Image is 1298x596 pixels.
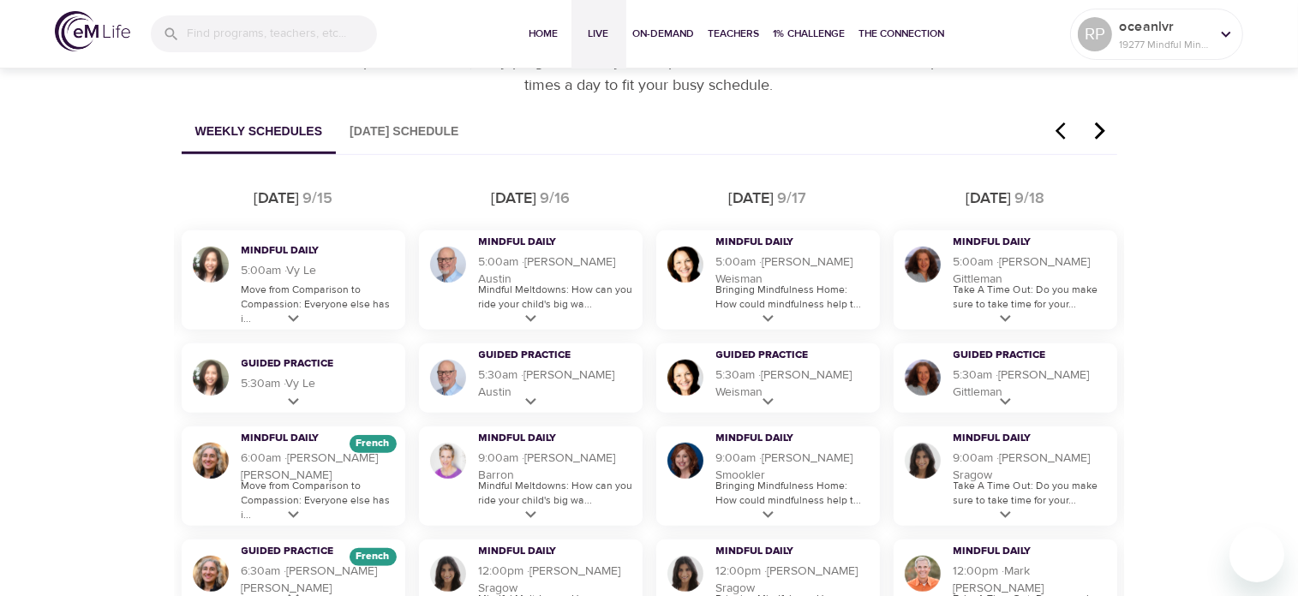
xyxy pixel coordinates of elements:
[350,435,397,453] div: The episodes in this programs will be in French
[479,367,634,401] h5: 5:30am · [PERSON_NAME] Austin
[954,450,1109,484] h5: 9:00am · [PERSON_NAME] Sragow
[336,110,472,154] button: [DATE] Schedule
[479,253,634,288] h5: 5:00am · [PERSON_NAME] Austin
[716,450,871,484] h5: 9:00am · [PERSON_NAME] Smookler
[190,440,231,481] img: Maria Martinez Alonso
[859,25,945,43] span: The Connection
[716,283,871,312] p: Bringing Mindfulness Home: How could mindfulness help t...
[1014,188,1044,210] div: 9/18
[242,283,397,326] p: Move from Comparison to Compassion: Everyone else has i...
[954,479,1109,508] p: Take A Time Out: Do you make sure to take time for your...
[479,235,612,250] h3: Mindful Daily
[242,244,374,259] h3: Mindful Daily
[242,545,374,559] h3: Guided Practice
[954,367,1109,401] h5: 5:30am · [PERSON_NAME] Gittleman
[428,440,469,481] img: Kelly Barron
[709,25,760,43] span: Teachers
[954,545,1086,559] h3: Mindful Daily
[182,110,337,154] button: Weekly Schedules
[523,25,565,43] span: Home
[778,188,807,210] div: 9/17
[350,548,397,566] div: The episodes in this programs will be in French
[302,188,332,210] div: 9/15
[716,235,849,250] h3: Mindful Daily
[665,244,706,285] img: Laurie Weisman
[716,432,849,446] h3: Mindful Daily
[716,367,871,401] h5: 5:30am · [PERSON_NAME] Weisman
[479,283,634,312] p: Mindful Meltdowns: How can you ride your child's big wa...
[479,349,612,363] h3: Guided Practice
[1119,16,1210,37] p: oceanlvr
[242,262,397,279] h5: 5:00am · Vy Le
[242,375,397,392] h5: 5:30am · Vy Le
[428,244,469,285] img: Jim Austin
[902,553,943,594] img: Mark Pirtle
[902,440,943,481] img: Lara Sragow
[254,188,299,210] div: [DATE]
[716,253,871,288] h5: 5:00am · [PERSON_NAME] Weisman
[242,450,397,484] h5: 6:00am · [PERSON_NAME] [PERSON_NAME]
[716,349,849,363] h3: Guided Practice
[479,450,634,484] h5: 9:00am · [PERSON_NAME] Barron
[716,479,871,508] p: Bringing Mindfulness Home: How could mindfulness help t...
[633,25,695,43] span: On-Demand
[665,553,706,594] img: Lara Sragow
[774,25,846,43] span: 1% Challenge
[190,244,231,285] img: Vy Le
[966,188,1011,210] div: [DATE]
[954,349,1086,363] h3: Guided Practice
[428,357,469,398] img: Jim Austin
[540,188,570,210] div: 9/16
[242,432,374,446] h3: Mindful Daily
[479,432,612,446] h3: Mindful Daily
[716,545,849,559] h3: Mindful Daily
[190,553,231,594] img: Maria Martinez Alonso
[242,357,374,372] h3: Guided Practice
[479,545,612,559] h3: Mindful Daily
[187,15,377,52] input: Find programs, teachers, etc...
[491,188,536,210] div: [DATE]
[902,357,943,398] img: Cindy Gittleman
[1078,17,1112,51] div: RP
[954,253,1109,288] h5: 5:00am · [PERSON_NAME] Gittleman
[428,553,469,594] img: Lara Sragow
[1229,527,1284,582] iframe: Button to launch messaging window
[328,51,971,97] p: Explore all the live, daily programs led by our expert mindfulness teachers offered multiple time...
[729,188,775,210] div: [DATE]
[55,11,130,51] img: logo
[190,357,231,398] img: Vy Le
[1119,37,1210,52] p: 19277 Mindful Minutes
[665,357,706,398] img: Laurie Weisman
[954,283,1109,312] p: Take A Time Out: Do you make sure to take time for your...
[954,235,1086,250] h3: Mindful Daily
[902,244,943,285] img: Cindy Gittleman
[665,440,706,481] img: Elaine Smookler
[578,25,619,43] span: Live
[954,432,1086,446] h3: Mindful Daily
[479,479,634,508] p: Mindful Meltdowns: How can you ride your child's big wa...
[242,479,397,522] p: Move from Comparison to Compassion: Everyone else has i...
